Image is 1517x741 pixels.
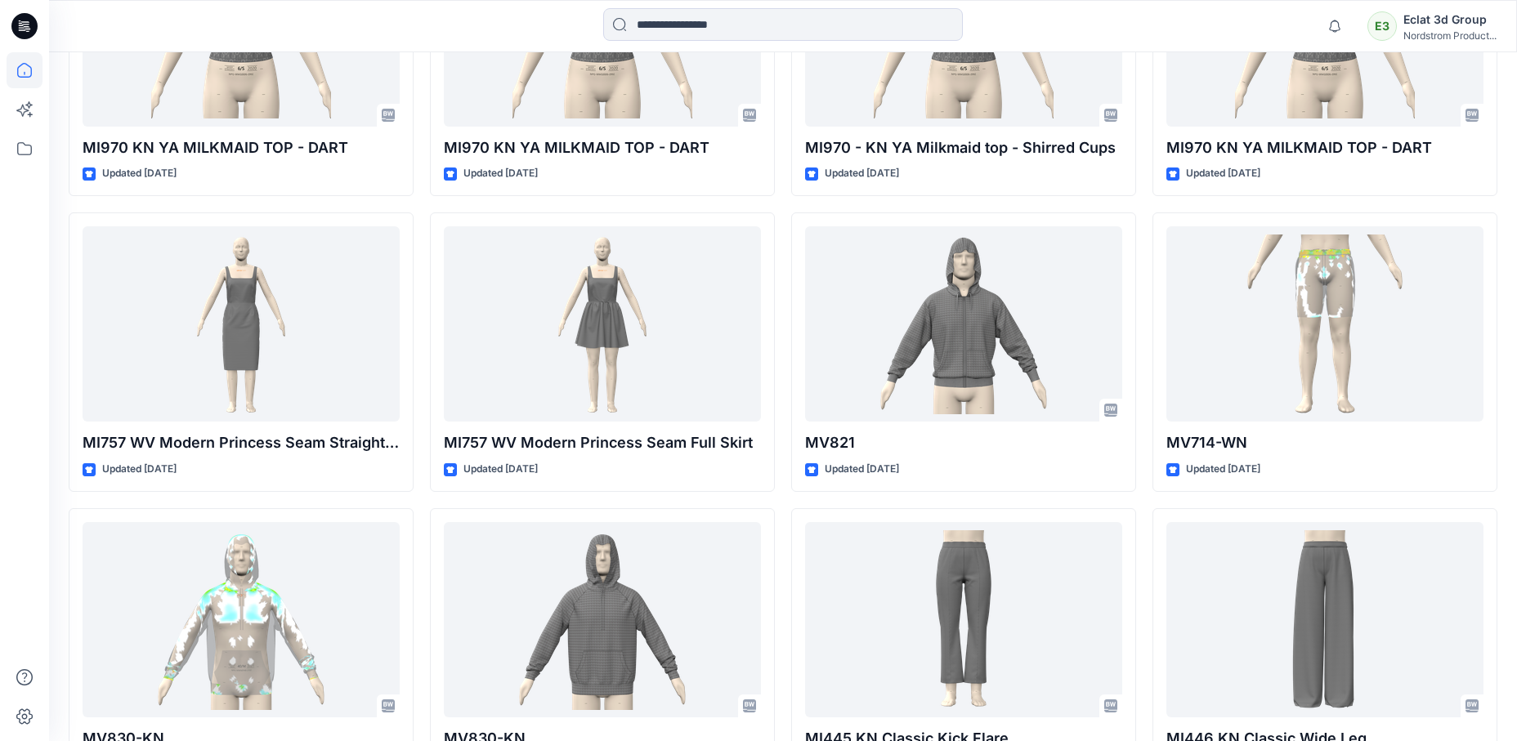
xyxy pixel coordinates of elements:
[805,136,1122,159] p: MI970 - KN YA Milkmaid top - Shirred Cups
[444,522,761,717] a: MV830-KN
[825,165,899,182] p: Updated [DATE]
[83,431,400,454] p: MI757 WV Modern Princess Seam Straight Skirt
[1166,136,1483,159] p: MI970 KN YA MILKMAID TOP - DART
[805,431,1122,454] p: MV821
[463,165,538,182] p: Updated [DATE]
[102,165,177,182] p: Updated [DATE]
[83,522,400,717] a: MV830-KN
[1166,226,1483,422] a: MV714-WN
[1403,29,1497,42] div: Nordstrom Product...
[825,461,899,478] p: Updated [DATE]
[444,136,761,159] p: MI970 KN YA MILKMAID TOP - DART
[1166,522,1483,717] a: MI446 KN Classic Wide Leg
[102,461,177,478] p: Updated [DATE]
[1403,10,1497,29] div: Eclat 3d Group
[1166,431,1483,454] p: MV714-WN
[1186,461,1260,478] p: Updated [DATE]
[83,136,400,159] p: MI970 KN YA MILKMAID TOP - DART
[463,461,538,478] p: Updated [DATE]
[83,226,400,422] a: MI757 WV Modern Princess Seam Straight Skirt
[444,431,761,454] p: MI757 WV Modern Princess Seam Full Skirt
[1186,165,1260,182] p: Updated [DATE]
[805,522,1122,717] a: MI445 KN Classic Kick Flare
[444,226,761,422] a: MI757 WV Modern Princess Seam Full Skirt
[805,226,1122,422] a: MV821
[1367,11,1397,41] div: E3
